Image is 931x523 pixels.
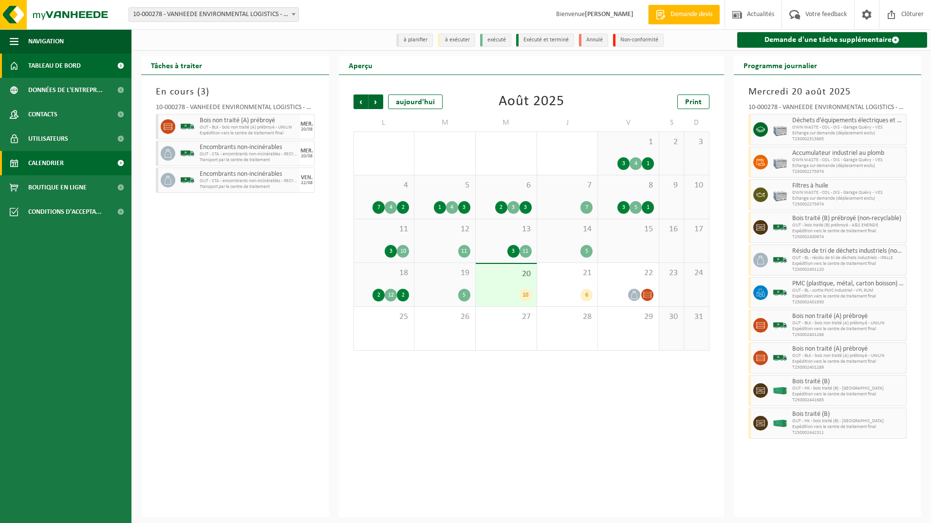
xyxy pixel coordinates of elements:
[396,34,433,47] li: à planifier
[603,137,654,148] span: 1
[792,228,904,234] span: Expédition vers le centre de traitement final
[200,178,298,184] span: OUT - STA - encombrants non-incinérables - RECYROM
[613,34,664,47] li: Non-conformité
[792,326,904,332] span: Expédition vers le centre de traitement final
[792,215,904,223] span: Bois traité (B) prébroyé (non-recyclable)
[359,312,410,322] span: 25
[369,94,383,109] span: Suivant
[792,247,904,255] span: Résidu de tri de déchets industriels (non comparable au déchets ménagers)
[773,285,787,300] img: BL-SO-LV
[542,224,593,235] span: 14
[446,201,458,214] div: 4
[792,202,904,207] span: T250002275974
[792,378,904,386] span: Bois traité (B)
[630,201,642,214] div: 5
[792,125,904,131] span: OWN WASTE - COL - DIS - Garage Quévy - VES
[792,359,904,365] span: Expédition vers le centre de traitement final
[668,10,715,19] span: Demande devis
[664,137,679,148] span: 2
[792,182,904,190] span: Filtres à huile
[359,268,410,279] span: 18
[180,119,195,134] img: BL-SO-LV
[773,220,787,235] img: BL-SO-LV
[419,180,470,191] span: 5
[603,180,654,191] span: 8
[684,114,709,131] td: D
[458,201,470,214] div: 3
[689,137,704,148] span: 3
[201,87,206,97] span: 3
[792,386,904,392] span: OUT - HK - bois traité (B) - [GEOGRAPHIC_DATA]
[580,245,593,258] div: 5
[200,144,298,151] span: Encombrants non-incinérables
[481,224,532,235] span: 13
[438,34,475,47] li: à exécuter
[499,94,564,109] div: Août 2025
[792,261,904,267] span: Expédition vers le centre de traitement final
[792,345,904,353] span: Bois non traité (A) prébroyé
[156,104,315,114] div: 10-000278 - VANHEEDE ENVIRONMENTAL LOGISTICS - QUEVY - QUÉVY-[GEOGRAPHIC_DATA]
[301,181,313,186] div: 22/08
[520,245,532,258] div: 11
[792,411,904,418] span: Bois traité (B)
[792,157,904,163] span: OWN WASTE - COL - DIS - Garage Quévy - VES
[792,424,904,430] span: Expédition vers le centre de traitement final
[200,117,298,125] span: Bois non traité (A) prébroyé
[542,180,593,191] span: 7
[385,201,397,214] div: 4
[664,224,679,235] span: 16
[792,255,904,261] span: OUT - BL - résidu de tri de déchets industriels - IPALLE
[792,353,904,359] span: OUT - BLK - bois non traité (A) prébroyé - UNILIN
[542,268,593,279] span: 21
[773,155,787,169] img: PB-LB-0680-HPE-GY-11
[792,190,904,196] span: OWN WASTE - COL - DIS - Garage Quévy - VES
[141,56,212,75] h2: Tâches à traiter
[792,430,904,436] span: T250002442311
[792,299,904,305] span: T250002401930
[339,56,382,75] h2: Aperçu
[748,85,907,99] h3: Mercredi 20 août 2025
[495,201,507,214] div: 2
[481,312,532,322] span: 27
[301,175,313,181] div: VEN.
[507,245,520,258] div: 3
[507,201,520,214] div: 3
[792,117,904,125] span: Déchets d'équipements électriques et électroniques - Sans tubes cathodiques
[617,201,630,214] div: 3
[792,392,904,397] span: Expédition vers le centre de traitement final
[156,85,315,99] h3: En cours ( )
[685,98,702,106] span: Print
[603,224,654,235] span: 15
[773,122,787,137] img: PB-LB-0680-HPE-GY-11
[792,169,904,175] span: T250002275974
[603,312,654,322] span: 29
[300,121,313,127] div: MER.
[734,56,827,75] h2: Programme journalier
[579,34,608,47] li: Annulé
[200,125,298,131] span: OUT - BLK - bois non traité (A) prébroyé - UNILIN
[659,114,684,131] td: S
[419,224,470,235] span: 12
[300,148,313,154] div: MER.
[792,313,904,320] span: Bois non traité (A) prébroyé
[677,94,709,109] a: Print
[792,294,904,299] span: Expédition vers le centre de traitement final
[642,157,654,170] div: 1
[28,102,57,127] span: Contacts
[542,312,593,322] span: 28
[748,104,907,114] div: 10-000278 - VANHEEDE ENVIRONMENTAL LOGISTICS - QUEVY - QUÉVY-[GEOGRAPHIC_DATA]
[792,149,904,157] span: Accumulateur industriel au plomb
[397,289,409,301] div: 2
[481,180,532,191] span: 6
[28,78,103,102] span: Données de l'entrepr...
[773,187,787,202] img: PB-LB-0680-HPE-GY-11
[28,200,102,224] span: Conditions d'accepta...
[200,151,298,157] span: OUT - STA - encombrants non-incinérables - RECYROM
[28,175,87,200] span: Boutique en ligne
[792,234,904,240] span: T250002400974
[642,201,654,214] div: 1
[419,312,470,322] span: 26
[580,201,593,214] div: 7
[397,201,409,214] div: 2
[792,267,904,273] span: T250002401120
